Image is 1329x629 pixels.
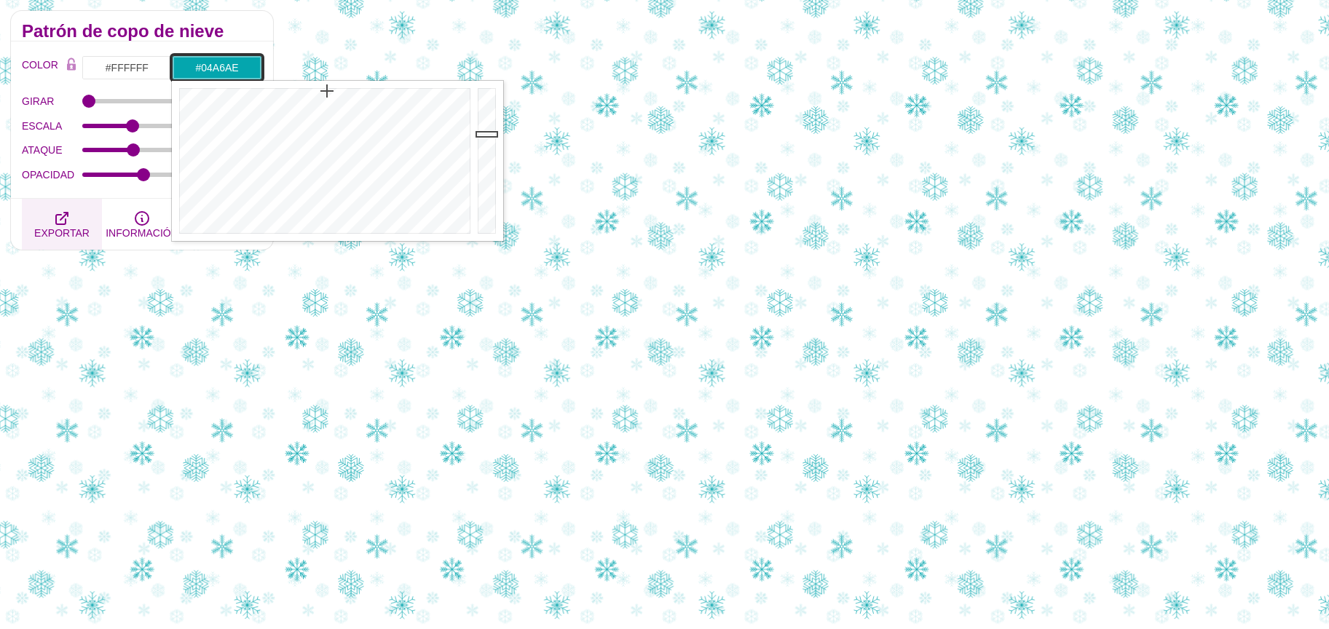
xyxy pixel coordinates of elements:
font: Patrón de copo de nieve [22,21,224,41]
font: OPACIDAD [22,169,74,181]
button: EXPORTAR [22,199,102,250]
font: GIRAR [22,95,54,107]
button: INFORMACIÓN [102,199,182,250]
font: INFORMACIÓN [106,227,178,239]
button: Bloqueo de color [60,55,82,76]
font: EXPORTAR [34,227,90,239]
font: ESCALA [22,120,62,132]
font: ATAQUE [22,144,63,156]
font: COLOR [22,59,58,71]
